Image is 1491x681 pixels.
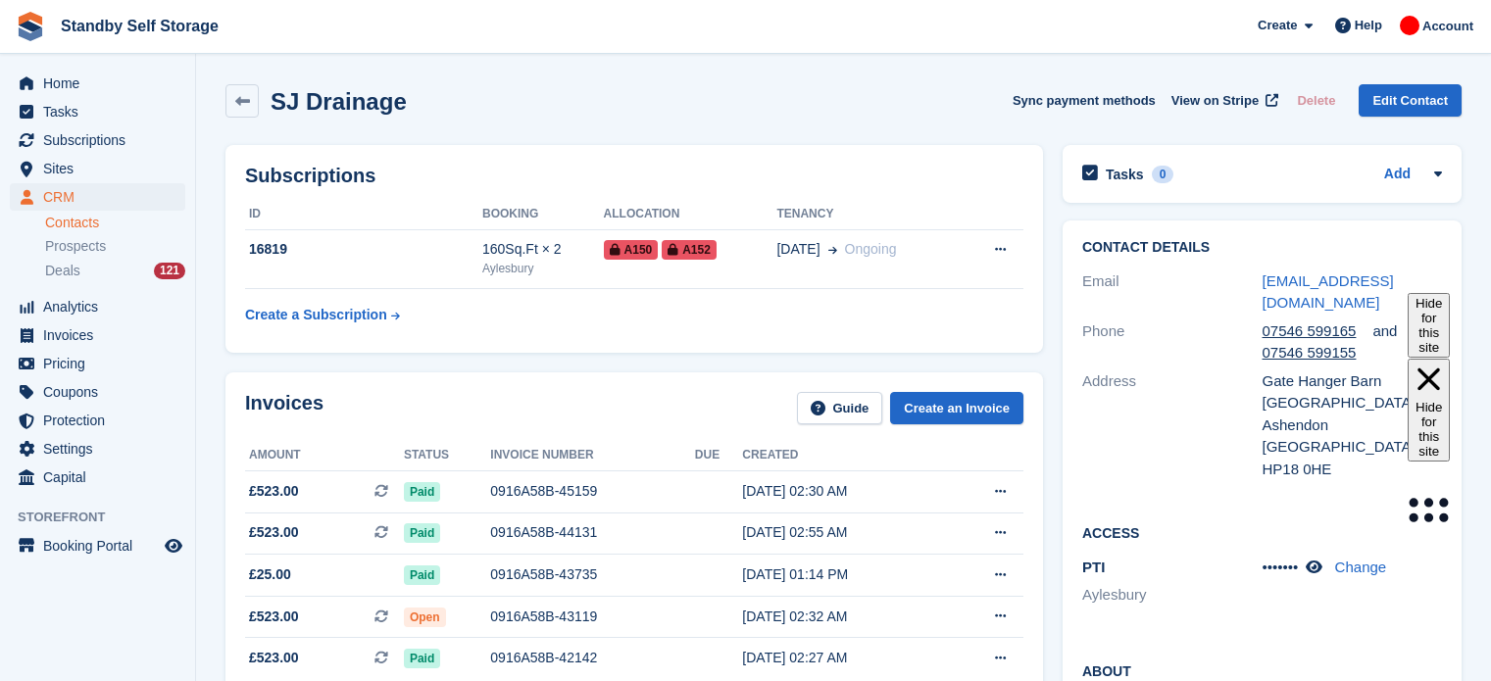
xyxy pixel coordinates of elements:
span: View on Stripe [1171,91,1259,111]
a: menu [10,321,185,349]
span: Sites [43,155,161,182]
a: menu [10,126,185,154]
div: Ashendon [1263,414,1443,437]
a: View on Stripe [1164,84,1282,117]
div: [DATE] 01:14 PM [742,564,944,585]
div: Gate Hanger Barn [1263,370,1443,393]
span: A152 [662,240,717,260]
h2: About [1082,660,1442,680]
span: Pricing [43,350,161,377]
div: 0916A58B-42142 [490,648,695,668]
div: [DATE] 02:30 AM [742,481,944,502]
div: Create a Subscription [245,305,387,325]
th: Amount [245,440,404,471]
div: Phone [1082,320,1263,365]
button: Delete [1289,84,1343,117]
a: Change [1335,559,1387,575]
span: Paid [404,482,440,502]
a: 07546 599165 [1263,322,1373,339]
th: Due [695,440,742,471]
span: Analytics [43,293,161,320]
span: £523.00 [249,522,299,543]
a: menu [10,407,185,434]
span: Booking Portal [43,532,161,559]
li: Aylesbury [1082,584,1263,607]
span: Capital [43,463,161,491]
span: Home [43,70,161,97]
a: Deals 121 [45,261,185,281]
th: Created [742,440,944,471]
span: Coupons [43,378,161,406]
div: 0916A58B-45159 [490,481,695,502]
div: 0 [1152,166,1174,183]
a: menu [10,463,185,491]
a: Standby Self Storage [53,10,226,42]
img: stora-icon-8386f47178a22dfd0bd8f6a31ec36ba5ce8667c1dd55bd0f319d3a0aa187defe.svg [16,12,45,41]
h2: Tasks [1106,166,1144,183]
div: 121 [154,263,185,279]
h2: Access [1082,522,1442,542]
span: Tasks [43,98,161,125]
span: Account [1422,17,1473,36]
a: Preview store [162,534,185,558]
span: £523.00 [249,648,299,668]
img: Aaron Winter [1400,16,1419,35]
span: Create [1258,16,1297,35]
div: [DATE] 02:27 AM [742,648,944,668]
span: Open [404,608,446,627]
a: menu [10,293,185,320]
a: menu [10,378,185,406]
th: Allocation [604,199,777,230]
a: menu [10,98,185,125]
div: [DATE] 02:55 AM [742,522,944,543]
a: 07546 599155 [1263,344,1373,361]
th: Tenancy [776,199,960,230]
th: ID [245,199,482,230]
span: Deals [45,262,80,280]
a: Prospects [45,236,185,257]
span: Protection [43,407,161,434]
span: [DATE] [776,239,820,260]
a: Edit Contact [1359,84,1462,117]
span: Help [1355,16,1382,35]
th: Booking [482,199,604,230]
th: Status [404,440,490,471]
div: and [1263,320,1443,365]
a: [EMAIL_ADDRESS][DOMAIN_NAME] [1263,272,1394,312]
span: Invoices [43,321,161,349]
span: Ongoing [845,241,897,257]
span: £523.00 [249,481,299,502]
th: Invoice number [490,440,695,471]
h2: SJ Drainage [271,88,407,115]
div: 0916A58B-43119 [490,607,695,627]
span: Paid [404,649,440,668]
div: HP18 0HE [1263,459,1443,481]
div: [GEOGRAPHIC_DATA] [1263,392,1443,414]
a: menu [10,435,185,462]
div: Email [1082,270,1263,315]
a: menu [10,350,185,377]
div: 0916A58B-44131 [490,522,695,543]
div: [GEOGRAPHIC_DATA] [1263,436,1443,459]
h2: Invoices [245,392,323,424]
a: Contacts [45,214,185,232]
a: menu [10,183,185,211]
span: Paid [404,523,440,543]
div: 160Sq.Ft × 2 [482,239,604,260]
a: Add [1384,164,1411,186]
a: menu [10,155,185,182]
span: A150 [604,240,659,260]
span: Settings [43,435,161,462]
a: Guide [797,392,883,424]
div: 0916A58B-43735 [490,564,695,585]
a: Create a Subscription [245,297,400,333]
a: Create an Invoice [890,392,1023,424]
h2: Contact Details [1082,240,1442,256]
a: menu [10,532,185,559]
span: £523.00 [249,607,299,627]
span: Storefront [18,508,195,527]
div: 16819 [245,239,482,260]
span: ••••••• [1263,559,1299,575]
span: £25.00 [249,564,291,585]
span: Paid [404,565,440,585]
